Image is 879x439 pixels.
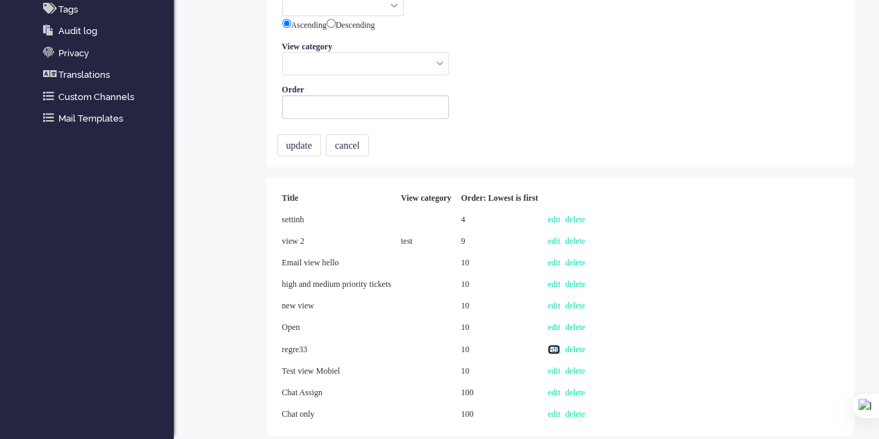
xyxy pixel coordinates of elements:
[461,258,469,267] span: 10
[548,215,560,224] a: edit
[401,236,413,246] span: test
[282,279,391,289] span: high and medium priority tickets
[282,85,309,95] label: Order
[565,322,585,332] a: delete
[40,89,174,104] a: Custom Channels
[548,279,560,289] a: edit
[548,388,560,397] a: edit
[565,366,585,376] a: delete
[461,366,469,376] span: 10
[40,1,174,17] a: Tags
[461,236,465,246] span: 9
[461,279,469,289] span: 10
[565,388,585,397] a: delete
[461,215,465,224] span: 4
[282,258,339,267] span: Email view hello
[40,67,174,82] a: Translations
[282,409,315,419] span: Chat only
[40,23,174,38] a: Audit log
[282,42,338,52] label: View category
[565,345,585,354] a: delete
[277,134,321,156] button: update
[282,322,300,332] span: Open
[565,258,585,267] a: delete
[396,188,457,209] div: View category
[548,258,560,267] a: edit
[461,409,473,419] span: 100
[548,409,560,419] a: edit
[461,388,473,397] span: 100
[548,236,560,246] a: edit
[565,279,585,289] a: delete
[282,215,304,224] span: settinh
[461,322,469,332] span: 10
[282,16,839,32] div: Ascending Descending
[461,345,469,354] span: 10
[548,366,560,376] a: edit
[548,345,560,354] a: edit
[282,236,304,246] span: view 2
[40,110,174,126] a: Mail Templates
[282,301,314,310] span: new view
[565,301,585,310] a: delete
[565,409,585,419] a: delete
[282,388,322,397] span: Chat Assign
[565,215,585,224] a: delete
[282,366,340,376] span: Test view Mobiel
[277,188,396,209] div: Title
[461,301,469,310] span: 10
[40,45,174,60] a: Privacy
[282,345,308,354] span: regre33
[548,301,560,310] a: edit
[456,188,543,209] div: Order: Lowest is first
[548,322,560,332] a: edit
[326,134,369,156] button: cancel
[565,236,585,246] a: delete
